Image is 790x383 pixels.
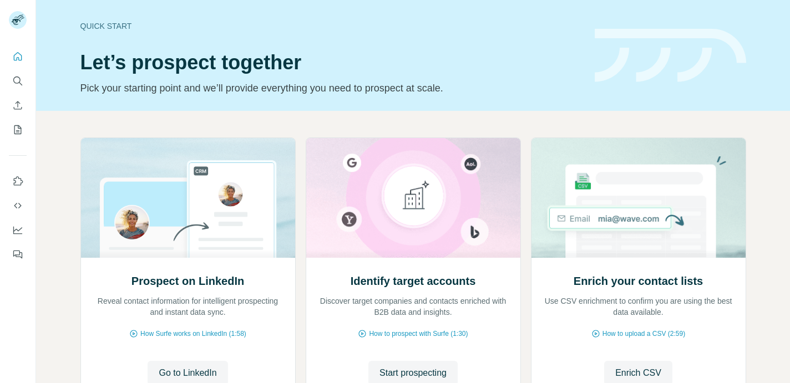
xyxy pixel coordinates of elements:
div: Quick start [80,21,581,32]
p: Reveal contact information for intelligent prospecting and instant data sync. [92,295,284,318]
span: Start prospecting [379,366,447,380]
button: My lists [9,120,27,140]
button: Feedback [9,244,27,264]
button: Use Surfe API [9,196,27,216]
p: Discover target companies and contacts enriched with B2B data and insights. [317,295,509,318]
span: How to upload a CSV (2:59) [602,329,685,339]
button: Enrich CSV [9,95,27,115]
span: How Surfe works on LinkedIn (1:58) [140,329,246,339]
button: Search [9,71,27,91]
img: Enrich your contact lists [531,138,746,258]
img: Prospect on LinkedIn [80,138,296,258]
span: Enrich CSV [615,366,661,380]
span: Go to LinkedIn [159,366,216,380]
p: Pick your starting point and we’ll provide everything you need to prospect at scale. [80,80,581,96]
span: How to prospect with Surfe (1:30) [369,329,468,339]
button: Dashboard [9,220,27,240]
p: Use CSV enrichment to confirm you are using the best data available. [543,295,735,318]
h2: Prospect on LinkedIn [131,273,244,289]
img: banner [595,29,746,83]
button: Use Surfe on LinkedIn [9,171,27,191]
button: Quick start [9,47,27,67]
img: Identify target accounts [306,138,521,258]
h2: Enrich your contact lists [574,273,703,289]
h2: Identify target accounts [351,273,476,289]
h1: Let’s prospect together [80,52,581,74]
